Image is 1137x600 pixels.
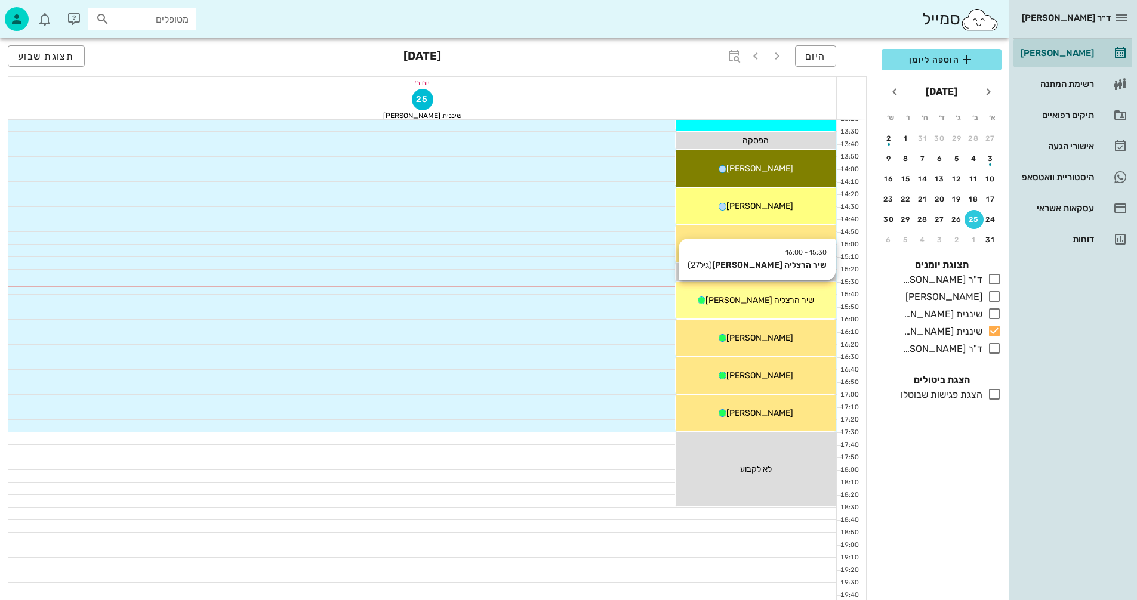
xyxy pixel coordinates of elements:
[726,333,793,343] span: [PERSON_NAME]
[898,324,982,339] div: שיננית [PERSON_NAME]
[901,290,982,304] div: [PERSON_NAME]
[981,210,1000,229] button: 24
[837,227,861,237] div: 14:50
[896,388,982,402] div: הצגת פגישות שבוטלו
[882,373,1002,387] h4: הצגת ביטולים
[981,190,1000,209] button: 17
[726,370,793,381] span: [PERSON_NAME]
[965,210,984,229] button: 25
[896,215,916,224] div: 29
[726,201,793,211] span: [PERSON_NAME]
[947,215,966,224] div: 26
[1013,194,1132,222] a: עסקאות אשראי
[896,230,916,249] button: 5
[1018,48,1094,58] div: [PERSON_NAME]
[930,210,950,229] button: 27
[896,134,916,143] div: 1
[726,163,793,174] span: [PERSON_NAME]
[896,169,916,188] button: 15
[898,307,982,321] div: שיננית [PERSON_NAME]
[837,390,861,400] div: 17:00
[1013,70,1132,98] a: רשימת המתנה
[879,195,898,203] div: 23
[947,195,966,203] div: 19
[965,195,984,203] div: 18
[8,77,836,89] div: יום ב׳
[930,236,950,244] div: 3
[837,403,861,413] div: 17:10
[740,464,772,474] span: לא לקבוע
[965,149,984,168] button: 4
[837,127,861,137] div: 13:30
[1013,225,1132,253] a: דוחות
[412,89,433,110] button: 25
[981,215,1000,224] div: 24
[1018,203,1094,213] div: עסקאות אשראי
[35,10,42,17] span: תג
[947,236,966,244] div: 2
[837,165,861,175] div: 14:00
[896,210,916,229] button: 29
[879,210,898,229] button: 30
[917,107,932,128] th: ה׳
[947,169,966,188] button: 12
[896,190,916,209] button: 22
[913,134,932,143] div: 31
[1018,141,1094,151] div: אישורי הגעה
[981,149,1000,168] button: 3
[922,7,999,32] div: סמייל
[1013,39,1132,67] a: [PERSON_NAME]
[1018,79,1094,89] div: רשימת המתנה
[837,453,861,463] div: 17:50
[837,302,861,313] div: 15:50
[913,190,932,209] button: 21
[960,8,999,32] img: SmileCloud logo
[805,51,826,62] span: היום
[981,154,1000,163] div: 3
[913,236,932,244] div: 4
[913,195,932,203] div: 21
[930,149,950,168] button: 6
[981,230,1000,249] button: 31
[981,236,1000,244] div: 31
[965,236,984,244] div: 1
[837,315,861,325] div: 16:00
[965,190,984,209] button: 18
[884,81,905,103] button: חודש הבא
[837,565,861,576] div: 19:20
[965,175,984,183] div: 11
[898,342,982,356] div: ד"ר [PERSON_NAME]
[18,51,75,62] span: תצוגת שבוע
[837,215,861,225] div: 14:40
[965,134,984,143] div: 28
[837,290,861,300] div: 15:40
[947,210,966,229] button: 26
[882,258,1002,272] h4: תצוגת יומנים
[837,428,861,438] div: 17:30
[985,107,1000,128] th: א׳
[837,252,861,262] div: 15:10
[981,195,1000,203] div: 17
[879,169,898,188] button: 16
[1013,132,1132,160] a: אישורי הגעה
[930,169,950,188] button: 13
[896,129,916,148] button: 1
[896,149,916,168] button: 8
[947,149,966,168] button: 5
[837,378,861,388] div: 16:50
[879,230,898,249] button: 6
[837,440,861,450] div: 17:40
[837,277,861,287] div: 15:30
[896,236,916,244] div: 5
[837,503,861,513] div: 18:30
[403,45,441,69] h3: [DATE]
[837,352,861,363] div: 16:30
[879,134,898,143] div: 2
[947,230,966,249] button: 2
[913,210,932,229] button: 28
[742,135,769,146] span: הפסקה
[965,169,984,188] button: 11
[896,195,916,203] div: 22
[947,190,966,209] button: 19
[8,45,85,67] button: תצוגת שבוע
